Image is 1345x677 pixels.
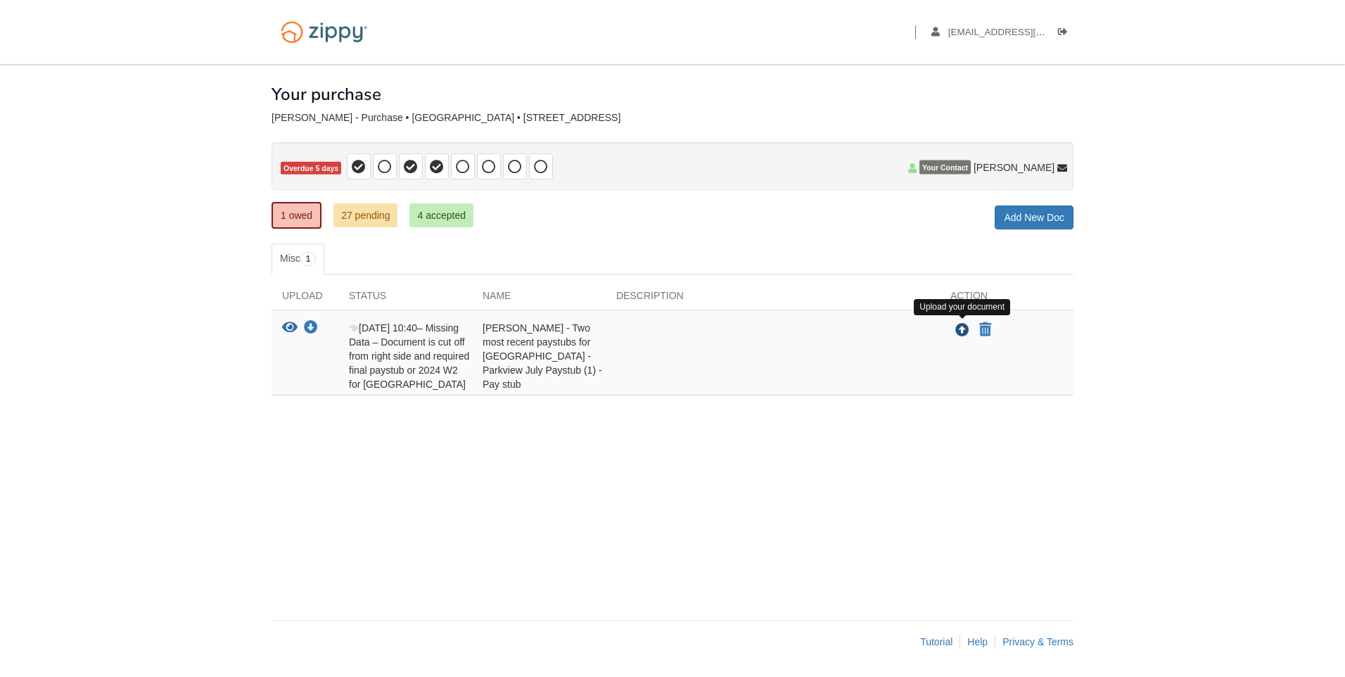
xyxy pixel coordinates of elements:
a: Help [967,636,988,647]
a: 1 owed [272,202,321,229]
a: Add New Doc [995,205,1073,229]
span: 1 [300,252,317,266]
a: Misc [272,243,324,274]
span: Overdue 5 days [281,162,341,175]
div: Status [338,289,472,310]
a: Log out [1058,27,1073,41]
button: Declare Sheila Aguilar - Two most recent paystubs for Parkview Hospital - Parkview July Paystub (... [978,322,993,338]
span: [PERSON_NAME] [974,160,1054,175]
img: Logo [272,14,376,50]
span: aguilarsheila1@gmail.com [948,27,1109,37]
div: Description [606,289,940,310]
button: Upload Sheila Aguilar - Two most recent paystubs for Parkview Hospital - Parkview July Paystub (1... [954,321,971,339]
a: 27 pending [333,203,397,227]
span: [PERSON_NAME] - Two most recent paystubs for [GEOGRAPHIC_DATA] - Parkview July Paystub (1) - Pay ... [483,322,602,390]
h1: Your purchase [272,85,381,103]
div: – Missing Data – Document is cut off from right side and required final paystub or 2024 W2 for [G... [338,321,472,391]
div: Upload [272,289,338,310]
a: Download Sheila Aguilar - Two most recent paystubs for Parkview Hospital - Parkview July Paystub ... [304,323,318,334]
span: Your Contact [919,160,971,175]
div: Action [940,289,1073,310]
button: View Sheila Aguilar - Two most recent paystubs for Parkview Hospital - Parkview July Paystub (1) ... [282,321,298,336]
a: Tutorial [920,636,952,647]
a: edit profile [931,27,1109,41]
a: 4 accepted [409,203,473,227]
span: [DATE] 10:40 [349,322,417,334]
div: Name [472,289,606,310]
a: Privacy & Terms [1002,636,1073,647]
div: [PERSON_NAME] - Purchase • [GEOGRAPHIC_DATA] • [STREET_ADDRESS] [272,112,1073,124]
div: Upload your document [914,299,1010,315]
